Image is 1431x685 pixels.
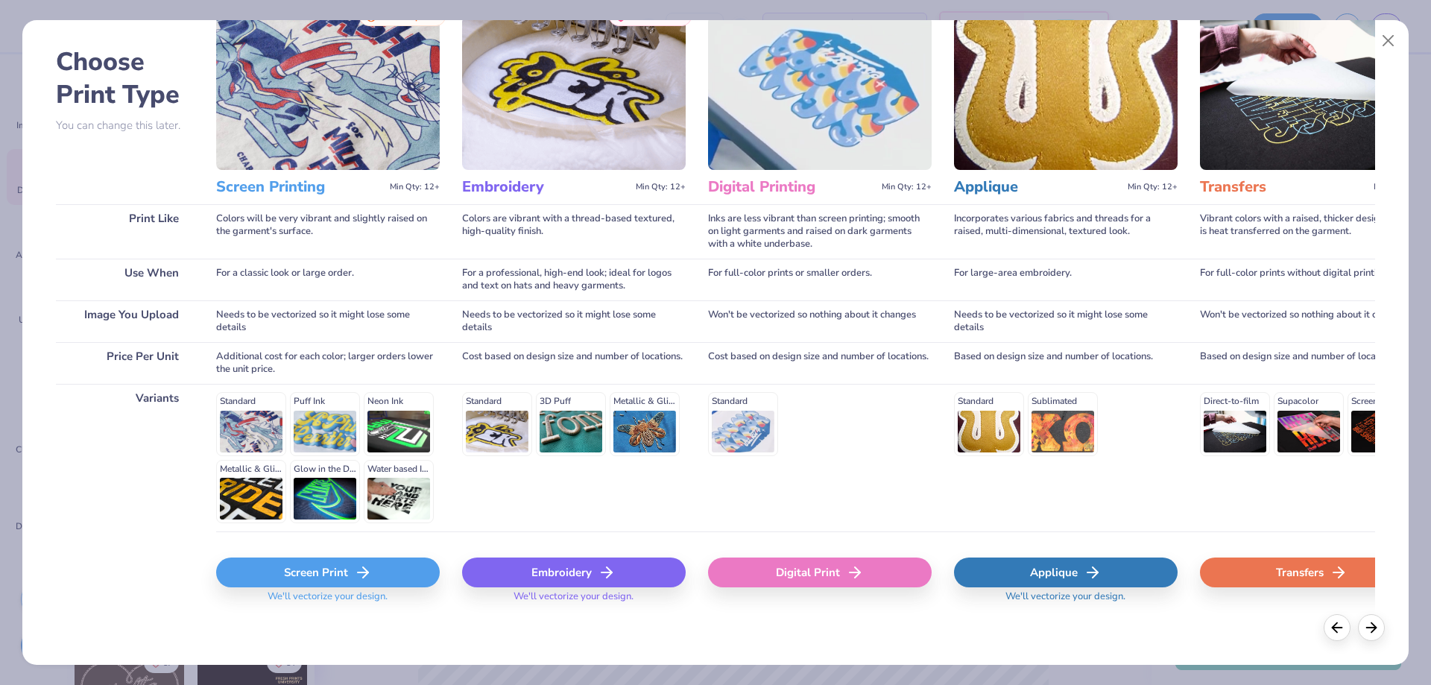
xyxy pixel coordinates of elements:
[56,342,194,384] div: Price Per Unit
[636,182,686,192] span: Min Qty: 12+
[56,300,194,342] div: Image You Upload
[1200,300,1424,342] div: Won't be vectorized so nothing about it changes
[1200,204,1424,259] div: Vibrant colors with a raised, thicker design since it is heat transferred on the garment.
[381,11,437,22] span: Most Popular
[708,558,932,587] div: Digital Print
[954,558,1178,587] div: Applique
[216,558,440,587] div: Screen Print
[462,558,686,587] div: Embroidery
[462,177,630,197] h3: Embroidery
[708,300,932,342] div: Won't be vectorized so nothing about it changes
[954,259,1178,300] div: For large-area embroidery.
[708,259,932,300] div: For full-color prints or smaller orders.
[508,590,639,612] span: We'll vectorize your design.
[954,177,1122,197] h3: Applique
[631,11,683,22] span: Our Favorite
[708,342,932,384] div: Cost based on design size and number of locations.
[1128,182,1178,192] span: Min Qty: 12+
[462,300,686,342] div: Needs to be vectorized so it might lose some details
[56,204,194,259] div: Print Like
[1200,342,1424,384] div: Based on design size and number of locations.
[462,342,686,384] div: Cost based on design size and number of locations.
[216,204,440,259] div: Colors will be very vibrant and slightly raised on the garment's surface.
[1200,177,1368,197] h3: Transfers
[1200,259,1424,300] div: For full-color prints without digital printing.
[462,259,686,300] div: For a professional, high-end look; ideal for logos and text on hats and heavy garments.
[708,177,876,197] h3: Digital Printing
[462,204,686,259] div: Colors are vibrant with a thread-based textured, high-quality finish.
[1374,27,1403,55] button: Close
[1200,558,1424,587] div: Transfers
[56,384,194,531] div: Variants
[954,16,1178,170] img: Applique
[262,590,394,612] span: We'll vectorize your design.
[56,119,194,132] p: You can change this later.
[882,182,932,192] span: Min Qty: 12+
[954,204,1178,259] div: Incorporates various fabrics and threads for a raised, multi-dimensional, textured look.
[954,300,1178,342] div: Needs to be vectorized so it might lose some details
[954,342,1178,384] div: Based on design size and number of locations.
[216,16,440,170] img: Screen Printing
[216,259,440,300] div: For a classic look or large order.
[216,300,440,342] div: Needs to be vectorized so it might lose some details
[1200,16,1424,170] img: Transfers
[56,259,194,300] div: Use When
[462,16,686,170] img: Embroidery
[216,177,384,197] h3: Screen Printing
[390,182,440,192] span: Min Qty: 12+
[56,45,194,111] h2: Choose Print Type
[708,16,932,170] img: Digital Printing
[999,590,1131,612] span: We'll vectorize your design.
[708,204,932,259] div: Inks are less vibrant than screen printing; smooth on light garments and raised on dark garments ...
[1374,182,1424,192] span: Min Qty: 12+
[216,342,440,384] div: Additional cost for each color; larger orders lower the unit price.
